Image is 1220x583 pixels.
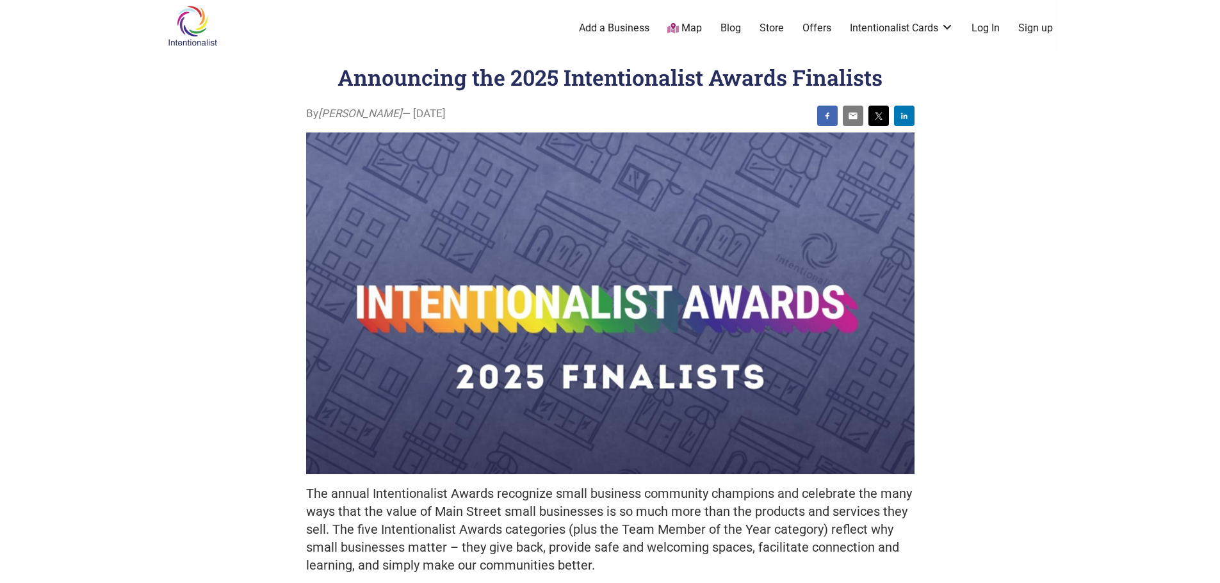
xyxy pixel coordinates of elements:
a: Intentionalist Cards [850,21,954,35]
a: Add a Business [579,21,649,35]
img: email sharing button [848,111,858,121]
a: Log In [972,21,1000,35]
i: [PERSON_NAME] [318,107,402,120]
a: Store [760,21,784,35]
a: Sign up [1018,21,1053,35]
a: Offers [802,21,831,35]
img: twitter sharing button [874,111,884,121]
h5: The annual Intentionalist Awards recognize small business community champions and celebrate the m... [306,484,915,574]
img: Intentionalist [162,5,223,47]
img: facebook sharing button [822,111,833,121]
span: By — [DATE] [306,106,446,122]
a: Blog [720,21,741,35]
a: Map [667,21,702,36]
h1: Announcing the 2025 Intentionalist Awards Finalists [338,63,882,92]
img: linkedin sharing button [899,111,909,121]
